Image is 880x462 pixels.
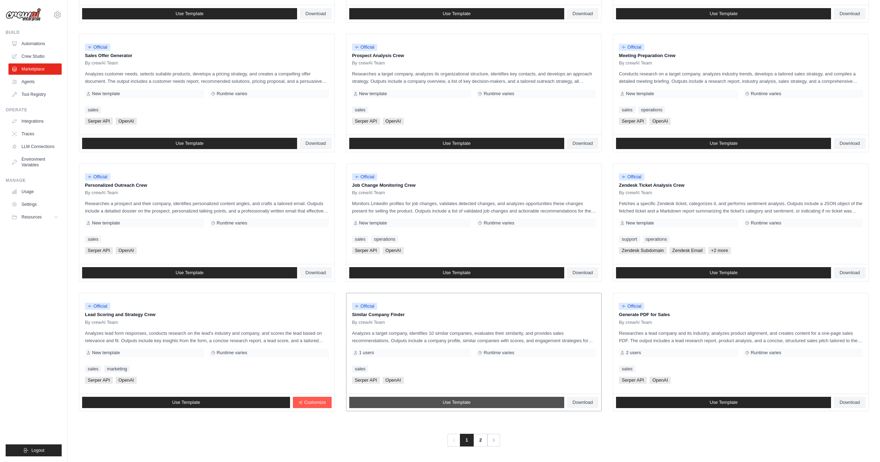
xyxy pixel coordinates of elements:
a: operations [638,106,665,113]
p: Analyzes a target company, identifies 10 similar companies, evaluates their similarity, and provi... [352,329,596,344]
span: 1 users [359,350,374,356]
p: Generate PDF for Sales [619,311,863,318]
a: 2 [473,434,487,446]
p: Analyzes customer needs, selects suitable products, develops a pricing strategy, and creates a co... [85,70,329,85]
a: Download [300,8,332,19]
span: Official [85,173,110,180]
p: Job Change Monitoring Crew [352,182,596,189]
span: By crewAI Team [619,190,652,196]
p: Researches a lead company and its industry, analyzes product alignment, and creates content for a... [619,329,863,344]
button: Logout [6,444,62,456]
span: Download [306,11,326,17]
a: LLM Connections [8,141,62,152]
span: Use Template [176,270,203,276]
a: Use Template [82,8,297,19]
a: Use Template [349,397,564,408]
span: By crewAI Team [85,320,118,325]
span: Official [85,303,110,310]
span: Use Template [710,11,738,17]
a: Use Template [616,8,831,19]
img: Logo [6,8,41,21]
span: By crewAI Team [619,320,652,325]
a: support [619,236,640,243]
a: Download [834,138,866,149]
a: sales [352,365,368,372]
p: Researches a prospect and their company, identifies personalized content angles, and crafts a tai... [85,200,329,215]
a: operations [643,236,670,243]
span: Download [839,270,860,276]
span: By crewAI Team [85,60,118,66]
a: Use Template [349,138,564,149]
p: Monitors LinkedIn profiles for job changes, validates detected changes, and analyzes opportunitie... [352,200,596,215]
a: Download [567,267,599,278]
span: Runtime varies [751,350,781,356]
a: sales [352,236,368,243]
a: Download [300,267,332,278]
p: Lead Scoring and Strategy Crew [85,311,329,318]
a: Download [834,8,866,19]
span: Official [619,303,644,310]
span: By crewAI Team [85,190,118,196]
span: Runtime varies [484,220,514,226]
span: New template [626,91,654,97]
span: Serper API [619,377,647,384]
div: Operate [6,107,62,113]
a: Use Template [82,267,297,278]
a: Download [567,397,599,408]
nav: Pagination [448,434,500,446]
a: Download [567,8,599,19]
span: Use Template [443,141,470,146]
a: Use Template [616,138,831,149]
button: Resources [8,211,62,223]
span: OpenAI [116,118,137,125]
a: sales [85,106,101,113]
span: New template [626,220,654,226]
a: sales [85,365,101,372]
span: Official [352,44,377,51]
p: Researches a target company, analyzes its organizational structure, identifies key contacts, and ... [352,70,596,85]
span: New template [92,350,120,356]
span: Serper API [352,377,380,384]
span: Use Template [176,11,203,17]
span: New template [359,91,387,97]
p: Sales Offer Generator [85,52,329,59]
span: Serper API [85,118,113,125]
span: Official [85,44,110,51]
p: Similar Company Finder [352,311,596,318]
span: Use Template [443,270,470,276]
a: Use Template [349,8,564,19]
a: Environment Variables [8,154,62,171]
span: Use Template [710,270,738,276]
span: By crewAI Team [352,60,385,66]
div: Build [6,30,62,35]
span: Serper API [619,118,647,125]
a: Use Template [616,397,831,408]
a: Traces [8,128,62,140]
p: Fetches a specific Zendesk ticket, categorizes it, and performs sentiment analysis. Outputs inclu... [619,200,863,215]
span: Serper API [85,247,113,254]
a: marketing [104,365,130,372]
a: Download [834,267,866,278]
span: Download [573,270,593,276]
span: New template [359,220,387,226]
a: Customize [293,397,331,408]
a: Download [567,138,599,149]
a: Download [300,138,332,149]
span: Use Template [443,400,470,405]
span: 2 users [626,350,641,356]
span: Runtime varies [751,220,781,226]
span: Zendesk Email [670,247,706,254]
span: By crewAI Team [619,60,652,66]
span: OpenAI [650,118,671,125]
p: Analyzes lead form responses, conducts research on the lead's industry and company, and scores th... [85,329,329,344]
span: Download [573,400,593,405]
p: Prospect Analysis Crew [352,52,596,59]
span: OpenAI [383,118,404,125]
span: Runtime varies [484,350,514,356]
a: Use Template [349,267,564,278]
span: New template [92,91,120,97]
p: Meeting Preparation Crew [619,52,863,59]
span: OpenAI [383,247,404,254]
a: Use Template [82,397,290,408]
span: Use Template [172,400,200,405]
